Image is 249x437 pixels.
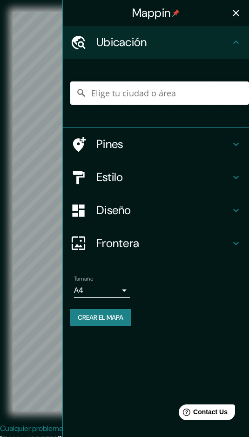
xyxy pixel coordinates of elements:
button: Crear el mapa [70,309,131,326]
div: Diseño [63,194,249,227]
img: pin-icon.png [172,9,180,17]
div: A4 [74,283,130,298]
input: Elige tu ciudad o área [70,81,249,105]
div: Frontera [63,227,249,260]
h4: Frontera [96,236,230,251]
div: Estilo [63,161,249,194]
font: Crear el mapa [78,312,123,323]
h4: Pines [96,137,230,152]
h4: Diseño [96,203,230,218]
label: Tamaño [74,275,93,283]
div: Ubicación [63,26,249,59]
iframe: Help widget launcher [166,401,239,427]
h4: Ubicación [96,35,230,50]
font: Mappin [132,5,171,20]
div: Pines [63,128,249,161]
h4: Estilo [96,170,230,185]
